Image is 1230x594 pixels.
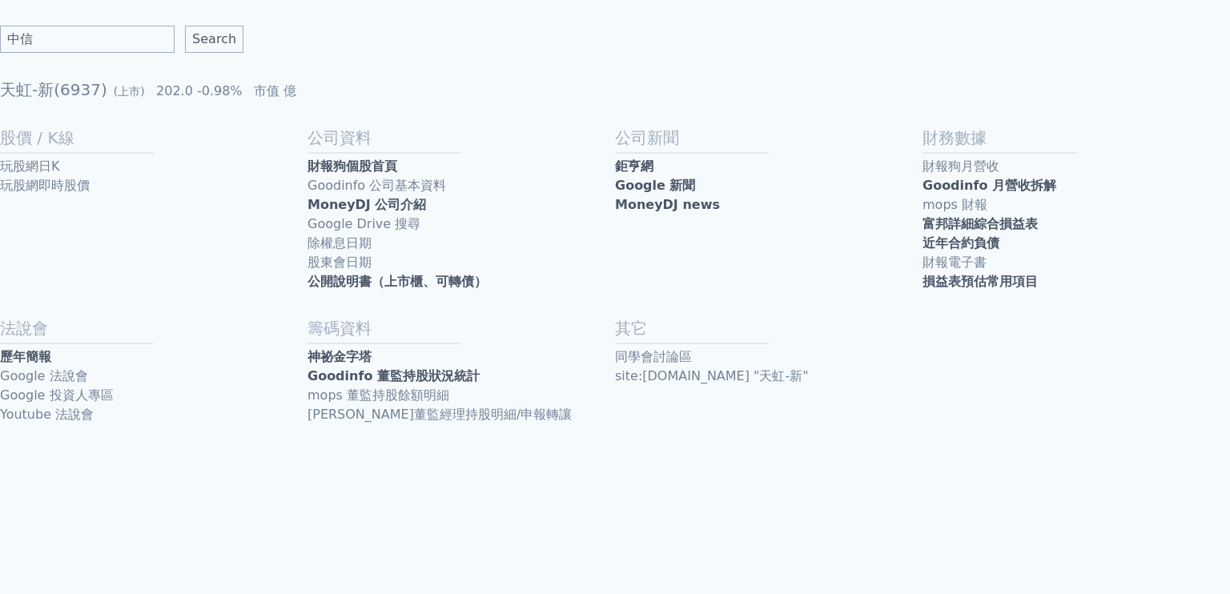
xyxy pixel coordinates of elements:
a: 神祕金字塔 [307,347,615,367]
span: 市值 億 [254,83,296,98]
a: MoneyDJ 公司介紹 [307,195,615,215]
a: 財報電子書 [922,253,1230,272]
a: Goodinfo 公司基本資料 [307,176,615,195]
a: 股東會日期 [307,253,615,272]
a: MoneyDJ news [615,195,922,215]
h2: 其它 [615,317,922,339]
a: mops 財報 [922,195,1230,215]
a: 財報狗月營收 [922,157,1230,176]
a: mops 董監持股餘額明細 [307,386,615,405]
span: 202.0 -0.98% [156,83,243,98]
a: 鉅亨網 [615,157,922,176]
a: Goodinfo 董監持股狀況統計 [307,367,615,386]
a: 損益表預估常用項目 [922,272,1230,291]
a: 同學會討論區 [615,347,922,367]
h2: 公司新聞 [615,126,922,149]
a: 財報狗個股首頁 [307,157,615,176]
iframe: Chat Widget [1150,517,1230,594]
a: 公開說明書（上市櫃、可轉債） [307,272,615,291]
a: Google 新聞 [615,176,922,195]
a: [PERSON_NAME]董監經理持股明細/申報轉讓 [307,405,615,424]
a: 除權息日期 [307,234,615,253]
a: Goodinfo 月營收拆解 [922,176,1230,195]
a: 近年合約負債 [922,234,1230,253]
a: 富邦詳細綜合損益表 [922,215,1230,234]
h2: 籌碼資料 [307,317,615,339]
a: site:[DOMAIN_NAME] "天虹-新" [615,367,922,386]
h2: 公司資料 [307,126,615,149]
a: Google Drive 搜尋 [307,215,615,234]
h2: 財務數據 [922,126,1230,149]
div: 聊天小工具 [1150,517,1230,594]
input: Search [185,26,243,53]
span: (上市) [114,85,145,98]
